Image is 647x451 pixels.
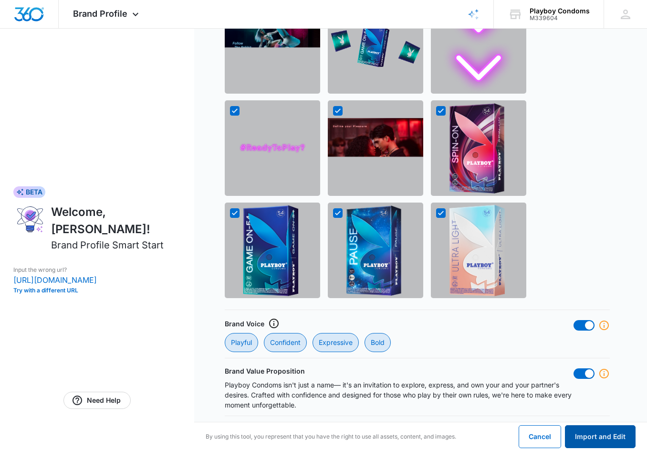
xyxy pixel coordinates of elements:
[206,432,456,441] p: By using this tool, you represent that you have the right to use all assets, content, and images.
[264,333,307,352] div: Confident
[328,118,423,179] img: https://www.playboycondom.com/backgrounds/imagesbg/new%20Interactbg.png
[225,142,320,154] img: https://www.playboycondom.com/images/readytooplay.png
[225,366,305,376] p: Brand Value Proposition
[313,333,359,352] div: Expressive
[530,7,590,15] div: account name
[13,288,181,293] button: Try with a different URL
[328,12,423,79] img: https://www.playboycondom.com/images/product-highlight.png
[519,425,561,448] button: Cancel
[431,181,526,320] img: https://www.playboycondom.com/images/PB_Packshot_Ultra%20Light_0%20copy.png
[530,15,590,21] div: account id
[51,204,181,238] h1: Welcome, [PERSON_NAME]!
[73,9,127,19] span: Brand Profile
[225,380,574,410] p: Playboy Condoms isn't just a name— it's an invitation to explore, express, and own your and your ...
[13,186,45,198] div: BETA
[225,319,264,329] p: Brand Voice
[365,333,391,352] div: Bold
[13,266,181,274] p: Input the wrong url?
[431,79,526,217] img: https://www.playboycondom.com/images/PB_Packshot_Spin-On_0.png
[225,181,320,320] img: https://www.playboycondom.com/images/PB_Packshot_Game%20On-54_0.png
[51,238,164,252] h2: Brand Profile Smart Start
[13,274,181,286] p: [URL][DOMAIN_NAME]
[225,22,320,69] img: https://www.playboycondom.com/backgrounds/imagesbg/bannerBG.png
[328,182,423,320] img: https://www.playboycondom.com/images/PB_Packshot_Pause_0%20copy.png
[565,425,636,448] button: Import and Edit
[225,333,258,352] div: Playful
[13,204,47,235] img: ai-brand-profile
[63,392,131,409] a: Need Help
